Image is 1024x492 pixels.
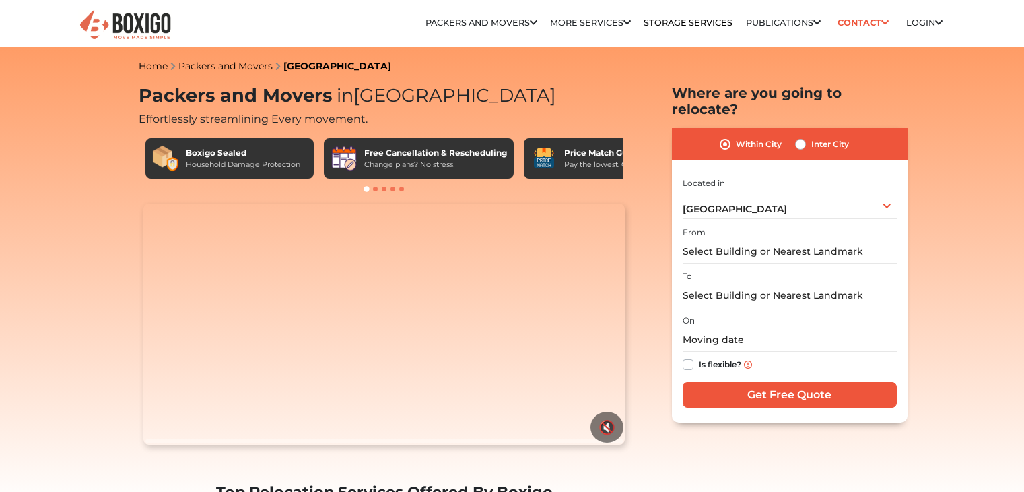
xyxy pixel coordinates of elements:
[186,147,300,159] div: Boxigo Sealed
[364,159,507,171] div: Change plans? No stress!
[331,145,357,172] img: Free Cancellation & Rescheduling
[683,203,787,215] span: [GEOGRAPHIC_DATA]
[683,315,695,327] label: On
[644,18,732,28] a: Storage Services
[186,159,300,171] div: Household Damage Protection
[139,85,630,107] h1: Packers and Movers
[746,18,821,28] a: Publications
[332,84,556,106] span: [GEOGRAPHIC_DATA]
[906,18,943,28] a: Login
[736,136,782,152] label: Within City
[425,18,537,28] a: Packers and Movers
[78,9,172,42] img: Boxigo
[364,147,507,159] div: Free Cancellation & Rescheduling
[811,136,849,152] label: Inter City
[531,145,557,172] img: Price Match Guarantee
[672,85,908,117] h2: Where are you going to relocate?
[143,204,625,445] video: Your browser does not support the video tag.
[683,240,897,264] input: Select Building or Nearest Landmark
[564,159,667,171] div: Pay the lowest. Guaranteed!
[683,270,692,282] label: To
[683,382,897,408] input: Get Free Quote
[833,12,893,33] a: Contact
[590,412,623,443] button: 🔇
[283,60,391,72] a: [GEOGRAPHIC_DATA]
[139,60,168,72] a: Home
[699,357,741,371] label: Is flexible?
[683,177,725,189] label: Located in
[564,147,667,159] div: Price Match Guarantee
[683,284,897,307] input: Select Building or Nearest Landmark
[683,226,706,239] label: From
[178,60,273,72] a: Packers and Movers
[744,361,752,369] img: info
[337,84,353,106] span: in
[683,328,897,352] input: Moving date
[139,113,368,125] span: Effortlessly streamlining Every movement.
[152,145,179,172] img: Boxigo Sealed
[550,18,631,28] a: More services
